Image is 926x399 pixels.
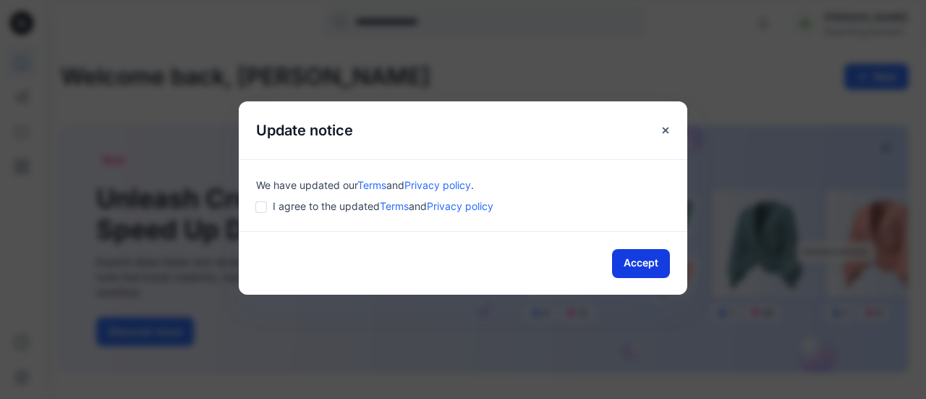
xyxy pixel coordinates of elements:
[386,179,404,191] span: and
[409,200,427,212] span: and
[239,101,370,159] h5: Update notice
[256,177,670,193] div: We have updated our .
[273,198,493,214] span: I agree to the updated
[427,200,493,212] a: Privacy policy
[612,249,670,278] button: Accept
[357,179,386,191] a: Terms
[653,117,679,143] button: Close
[380,200,409,212] a: Terms
[404,179,471,191] a: Privacy policy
